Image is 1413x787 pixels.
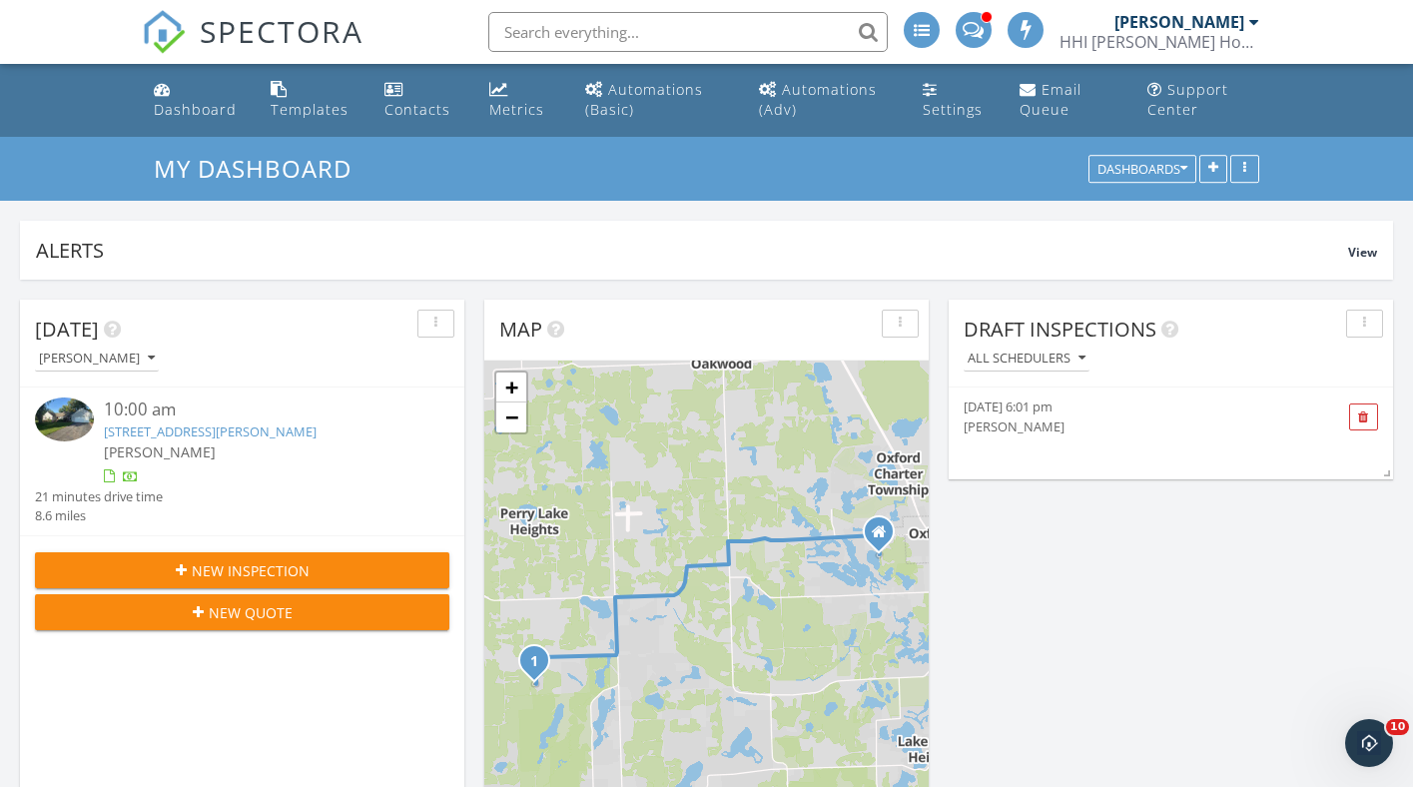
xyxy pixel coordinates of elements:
button: New Inspection [35,552,449,588]
a: Dashboard [146,72,248,129]
div: 10143 Whipple Tree Ln, Village of Clarkston, MI 48348 [534,660,546,672]
a: 10:00 am [STREET_ADDRESS][PERSON_NAME] [PERSON_NAME] 21 minutes drive time 8.6 miles [35,397,449,525]
a: SPECTORA [142,27,363,69]
div: [PERSON_NAME] [39,352,155,366]
a: Automations (Basic) [577,72,735,129]
div: HHI Hodge Home Inspections [1060,32,1259,52]
span: [PERSON_NAME] [104,442,216,461]
a: [DATE] 6:01 pm [PERSON_NAME] [964,397,1309,435]
span: View [1348,244,1377,261]
iframe: Intercom live chat [1345,719,1393,767]
div: [DATE] 6:01 pm [964,397,1309,416]
a: Zoom in [496,373,526,402]
a: Templates [263,72,360,129]
a: Zoom out [496,402,526,432]
a: Settings [915,72,996,129]
div: 10:00 am [104,397,414,422]
div: Automations (Adv) [759,80,877,119]
div: Email Queue [1020,80,1081,119]
div: Dashboard [154,100,237,119]
i: 1 [530,655,538,669]
button: Dashboards [1088,156,1196,184]
a: Automations (Advanced) [751,72,900,129]
a: My Dashboard [154,152,368,185]
span: [DATE] [35,316,99,343]
a: Support Center [1139,72,1268,129]
div: Alerts [36,237,1348,264]
div: Contacts [384,100,450,119]
img: The Best Home Inspection Software - Spectora [142,10,186,54]
span: New Inspection [192,560,310,581]
span: New Quote [209,602,293,623]
div: [PERSON_NAME] [1114,12,1244,32]
div: Settings [923,100,983,119]
div: [PERSON_NAME] [964,417,1309,436]
div: Support Center [1147,80,1228,119]
div: Metrics [489,100,544,119]
span: Map [499,316,542,343]
div: 414 Davis Lake Drive , Oxford Mi 48371 [879,531,891,543]
img: 9575563%2Fcover_photos%2FzRKCZtIYtLzQvOCCbx6l%2Fsmall.jpg [35,397,94,441]
a: [STREET_ADDRESS][PERSON_NAME] [104,422,317,440]
span: Draft Inspections [964,316,1156,343]
a: Contacts [376,72,465,129]
div: Automations (Basic) [585,80,703,119]
div: 8.6 miles [35,506,163,525]
button: New Quote [35,594,449,630]
div: All schedulers [968,352,1085,366]
span: SPECTORA [200,10,363,52]
a: Email Queue [1012,72,1123,129]
div: Dashboards [1097,163,1187,177]
a: Metrics [481,72,561,129]
div: Templates [271,100,349,119]
input: Search everything... [488,12,888,52]
span: 10 [1386,719,1409,735]
button: All schedulers [964,346,1089,373]
div: 21 minutes drive time [35,487,163,506]
button: [PERSON_NAME] [35,346,159,373]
